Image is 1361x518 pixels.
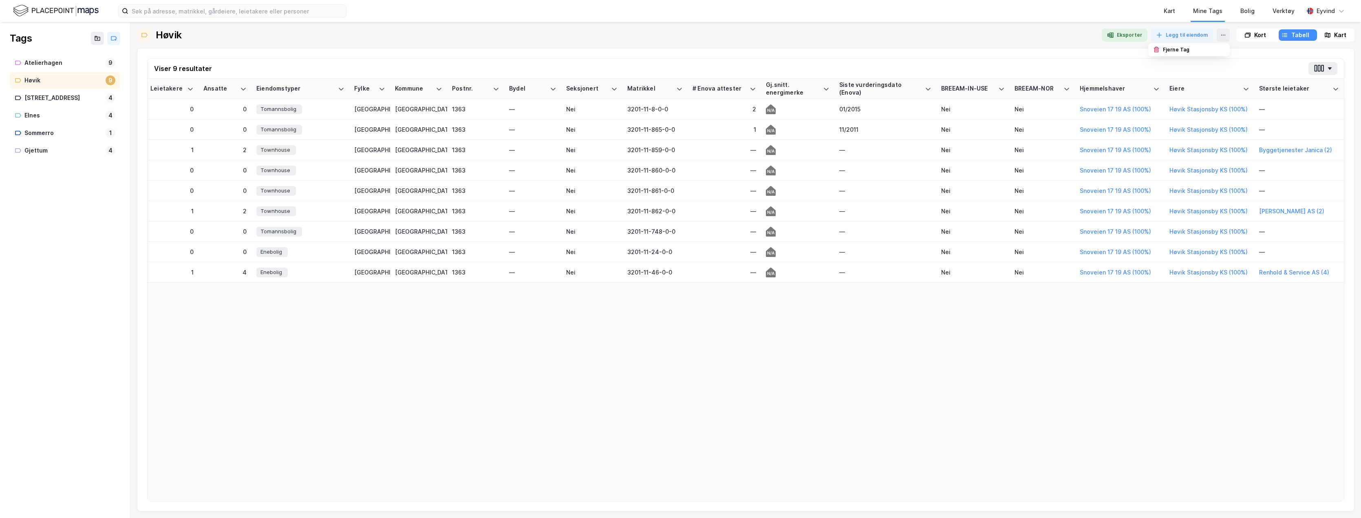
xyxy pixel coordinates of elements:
[693,125,756,134] div: 1
[354,248,385,256] div: [GEOGRAPHIC_DATA]
[150,268,194,277] div: 1
[693,146,756,154] div: —
[106,58,115,68] div: 9
[627,248,683,256] div: 3201-11-24-0-0
[941,248,1005,256] div: Nei
[10,72,120,89] a: Høvik9
[354,268,385,277] div: [GEOGRAPHIC_DATA]
[1015,268,1070,277] div: Nei
[354,146,385,154] div: [GEOGRAPHIC_DATA]
[395,248,442,256] div: [GEOGRAPHIC_DATA]
[839,268,931,277] div: —
[1102,29,1147,42] button: Eksporter
[627,146,683,154] div: 3201-11-859-0-0
[509,227,556,236] div: —
[1317,6,1335,16] div: Eyvind
[150,125,194,134] div: 0
[24,58,102,68] div: Atelierhagen
[1320,479,1361,518] iframe: Chat Widget
[693,248,756,256] div: —
[203,248,247,256] div: 0
[1169,85,1240,93] div: Eiere
[509,248,556,256] div: —
[1254,30,1266,40] div: Kort
[10,125,120,142] a: Sommerro1
[693,268,756,277] div: —
[10,32,32,45] div: Tags
[509,146,556,154] div: —
[354,125,385,134] div: [GEOGRAPHIC_DATA]
[1334,30,1346,40] div: Kart
[1240,6,1255,16] div: Bolig
[839,125,931,134] div: 11/2011
[203,85,237,93] div: Ansatte
[395,85,432,93] div: Kommune
[627,268,683,277] div: 3201-11-46-0-0
[693,186,756,195] div: —
[354,207,385,215] div: [GEOGRAPHIC_DATA]
[1259,186,1339,195] div: —
[1015,248,1070,256] div: Nei
[24,75,102,86] div: Høvik
[203,105,247,113] div: 0
[106,111,115,120] div: 4
[627,207,683,215] div: 3201-11-862-0-0
[106,128,115,138] div: 1
[150,146,194,154] div: 1
[509,166,556,175] div: —
[150,207,194,215] div: 1
[941,85,995,93] div: BREEAM-IN-USE
[1320,479,1361,518] div: Kontrollprogram for chat
[941,166,1005,175] div: Nei
[693,227,756,236] div: —
[452,146,499,154] div: 1363
[452,186,499,195] div: 1363
[627,85,673,93] div: Matrikkel
[150,105,194,113] div: 0
[24,146,102,156] div: Gjettum
[1164,6,1175,16] div: Kart
[1163,46,1190,53] div: Fjerne Tag
[839,146,931,154] div: —
[627,105,683,113] div: 3201-11-8-0-0
[395,227,442,236] div: [GEOGRAPHIC_DATA]
[1015,105,1070,113] div: Nei
[509,186,556,195] div: —
[941,186,1005,195] div: Nei
[354,186,385,195] div: [GEOGRAPHIC_DATA]
[150,186,194,195] div: 0
[627,227,683,236] div: 3201-11-748-0-0
[839,186,931,195] div: —
[13,4,99,18] img: logo.f888ab2527a4732fd821a326f86c7f29.svg
[839,81,922,96] div: Siste vurderingsdato (Enova)
[509,85,547,93] div: Bydel
[203,166,247,175] div: 0
[24,93,102,103] div: [STREET_ADDRESS]
[839,207,931,215] div: —
[1015,166,1070,175] div: Nei
[452,207,499,215] div: 1363
[203,146,247,154] div: 2
[106,93,115,103] div: 4
[693,166,756,175] div: —
[354,85,375,93] div: Fylke
[941,146,1005,154] div: Nei
[839,248,931,256] div: —
[260,207,290,215] span: Townhouse
[1259,166,1339,175] div: —
[354,166,385,175] div: [GEOGRAPHIC_DATA]
[395,207,442,215] div: [GEOGRAPHIC_DATA]
[395,105,442,113] div: [GEOGRAPHIC_DATA]
[693,85,746,93] div: # Enova attester
[256,85,335,93] div: Eiendomstyper
[1273,6,1295,16] div: Verktøy
[203,125,247,134] div: 0
[260,125,296,134] span: Tomannsbolig
[509,105,556,113] div: —
[566,166,618,175] div: Nei
[452,248,499,256] div: 1363
[1193,6,1222,16] div: Mine Tags
[354,105,385,113] div: [GEOGRAPHIC_DATA]
[941,125,1005,134] div: Nei
[566,85,608,93] div: Seksjonert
